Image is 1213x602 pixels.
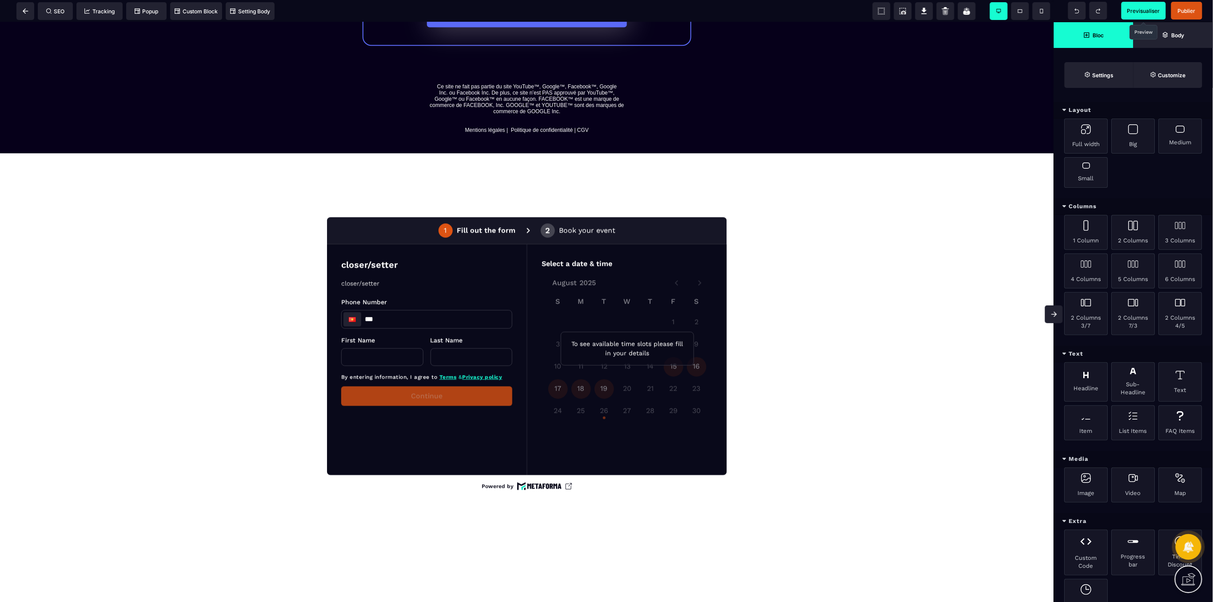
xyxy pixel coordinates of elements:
span: Custom Block [175,8,218,15]
div: 4 Columns [1065,253,1108,289]
div: 6 Columns [1159,253,1202,289]
div: Extra [1054,513,1213,530]
div: Sub-Headline [1112,362,1155,402]
span: View components [873,2,890,20]
p: Powered by [475,305,507,312]
div: Video [1112,467,1155,503]
div: Text [1159,362,1202,402]
span: Open Layer Manager [1133,22,1213,48]
span: Settings [1065,62,1133,88]
div: 5 Columns [1112,253,1155,289]
div: List Items [1112,405,1155,440]
span: Open Style Manager [1133,62,1202,88]
p: Book your event [553,48,609,58]
div: MetaForma Widget [7,155,1047,511]
span: First Name [335,159,368,166]
strong: Settings [1093,72,1114,79]
span: Previsualiser [1127,8,1160,14]
span: Popup [135,8,159,15]
div: 1 Column [1065,215,1108,250]
span: Phone Number [335,121,380,128]
div: Medium [1159,119,1202,154]
div: Custom Code [1065,530,1108,575]
span: SEO [46,8,65,15]
div: Layout [1054,102,1213,119]
span: Open Blocks [1054,22,1133,48]
div: FAQ Items [1159,405,1202,440]
div: Timer Discount [1159,530,1202,575]
a: Terms [433,196,450,202]
div: Map [1159,467,1202,503]
p: Fill out the form [451,48,509,58]
strong: Customize [1158,72,1186,79]
span: Publier [1178,8,1196,14]
span: Setting Body [230,8,270,15]
div: 2 Columns 7/3 [1112,292,1155,335]
div: 2 [539,49,543,57]
p: To see available time slots please fill in your details [562,162,680,180]
strong: Body [1172,32,1185,39]
div: Headline [1065,362,1108,402]
div: 2 Columns [1112,215,1155,250]
text: Ce site ne fait pas partie du site YouTube™, Google™, Facebook™, Google Inc. ou Facebook Inc. De ... [249,59,805,113]
strong: Bloc [1093,32,1104,39]
a: Powered by [475,305,566,313]
div: Columns [1054,198,1213,215]
div: Small [1065,157,1108,188]
p: closer/setter [335,101,503,110]
div: Progress bar [1112,530,1155,575]
div: 1 [438,49,440,57]
span: Tracking [84,8,115,15]
span: & [452,196,456,202]
p: closer/setter [335,81,391,93]
div: Text [1054,346,1213,362]
p: By entering information, I agree to [335,195,506,203]
a: Privacy policy [456,196,496,202]
div: 2 Columns 4/5 [1159,292,1202,335]
div: Big [1112,119,1155,154]
div: Media [1054,451,1213,467]
div: 2 Columns 3/7 [1065,292,1108,335]
div: Item [1065,405,1108,440]
span: Last Name [424,159,456,166]
span: Screenshot [894,2,912,20]
span: Preview [1121,2,1166,20]
div: Image [1065,467,1108,503]
div: 3 Columns [1159,215,1202,250]
div: Vietnam: + 84 [337,135,355,149]
p: Select a date & time [535,81,706,91]
div: Full width [1065,119,1108,154]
